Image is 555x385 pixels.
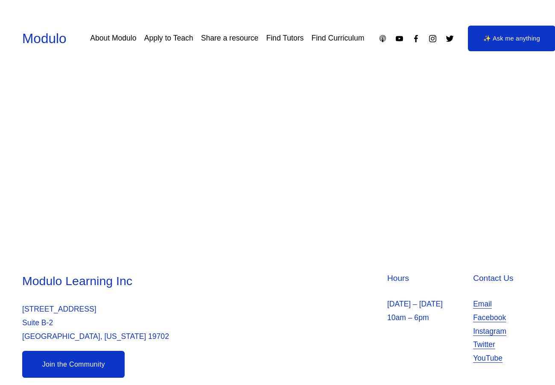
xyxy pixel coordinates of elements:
h3: Modulo Learning Inc [22,273,275,289]
a: Instagram [473,325,506,338]
a: YouTube [395,34,404,43]
a: About Modulo [90,31,136,46]
h4: Hours [387,273,468,284]
a: Twitter [473,338,495,352]
a: Facebook [412,34,421,43]
a: Twitter [445,34,454,43]
a: Modulo [22,31,67,46]
a: Find Curriculum [311,31,364,46]
a: YouTube [473,352,502,365]
p: [STREET_ADDRESS] Suite B-2 [GEOGRAPHIC_DATA], [US_STATE] 19702 [22,303,275,343]
a: Find Tutors [266,31,304,46]
a: Join the Community [22,351,125,377]
p: [DATE] – [DATE] 10am – 6pm [387,297,468,324]
a: Instagram [428,34,437,43]
a: Apple Podcasts [378,34,387,43]
a: Facebook [473,311,506,325]
a: Apply to Teach [144,31,193,46]
a: Email [473,297,492,311]
a: Share a resource [201,31,259,46]
h4: Contact Us [473,273,533,284]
